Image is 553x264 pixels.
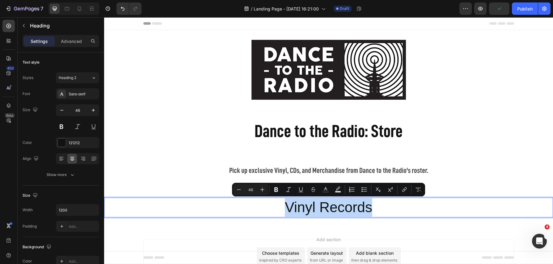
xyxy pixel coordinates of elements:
div: Beta [5,113,15,118]
span: Add section [210,219,239,225]
button: 7 [2,2,46,15]
p: Vinyl Records [40,181,409,199]
div: Font [23,91,30,97]
span: 4 [545,224,550,229]
div: Choose templates [158,233,195,239]
span: Draft [340,6,349,11]
div: Text style [23,60,40,65]
p: Advanced [61,38,82,44]
p: 7 [40,5,43,12]
button: Heading 2 [56,72,99,83]
button: Show more [23,169,99,180]
div: Undo/Redo [116,2,141,15]
div: Size [23,106,39,114]
span: Landing Page - [DATE] 16:21:00 [254,6,319,12]
div: Rich Text Editor. Editing area: main [39,146,410,161]
div: Show more [47,172,75,178]
p: Dance to the Radio: Store [40,103,409,126]
div: Add... [69,224,98,229]
p: Pick up exclusive Vinyl, CDs, and Merchandise from Dance to the Radio's roster. [40,147,409,160]
div: Color [23,258,32,264]
div: Publish [517,6,533,12]
div: Styles [23,75,33,81]
span: / [251,6,252,12]
div: Add blank section [252,233,289,239]
img: gempages_547478294837068871-322a6ecf-170c-4893-8922-215f32b27cee.gif [147,23,302,82]
div: Size [23,191,39,200]
button: Publish [512,2,538,15]
div: Align [23,155,40,163]
div: Generate layout [206,233,239,239]
div: Width [23,207,33,213]
span: Heading 2 [59,75,76,81]
div: 121212 [69,140,98,146]
div: Background [23,243,53,251]
iframe: Design area [104,17,553,264]
div: 450 [6,66,15,71]
div: Editor contextual toolbar [232,183,425,196]
p: Settings [31,38,48,44]
input: Auto [56,204,99,216]
div: Padding [23,224,37,229]
div: Color [23,140,32,145]
iframe: Intercom live chat [532,234,547,249]
h2: Rich Text Editor. Editing area: main [39,102,410,126]
div: Sans-serif [69,91,98,97]
p: Heading [30,22,97,29]
h2: Rich Text Editor. Editing area: main [39,180,410,200]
